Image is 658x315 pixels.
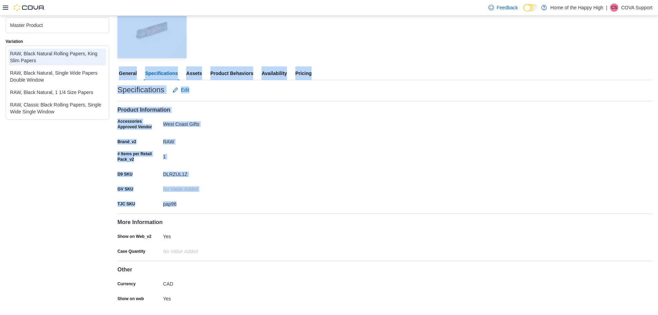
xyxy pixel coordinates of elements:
label: Brand_v2 [117,139,136,145]
label: GV SKU [117,186,133,192]
input: Dark Mode [523,4,538,11]
h4: More Information [117,219,652,225]
label: TJC SKU [117,201,135,207]
span: Pricing [295,66,312,80]
span: Feedback [497,4,518,11]
div: 1 [163,151,256,159]
p: | [606,3,608,12]
h4: Other [117,267,652,273]
div: COVA Support [610,3,618,12]
div: Master Product [10,22,105,29]
span: Availability [261,66,287,80]
div: RAW, Black Natural, 1 1/4 Size Papers [10,89,105,96]
label: Variation [6,39,23,44]
button: Edit [170,83,192,97]
span: CS [611,3,617,12]
label: Currency [117,281,136,287]
p: Home of the Happy High [550,3,603,12]
span: General [119,66,137,80]
div: Yes [163,293,256,302]
div: No value added [163,184,256,192]
img: Image for RAW, Black Natural Rolling Papers, King Slim Papers [117,3,187,58]
label: # Items per Retail Pack_v2 [117,151,160,162]
span: Specifications [145,66,178,80]
label: Accessories Approved Vendor [117,119,160,130]
p: COVA Support [621,3,652,12]
div: RAW, Classic Black Rolling Papers, Single Wide Single Window [10,101,105,115]
div: RAW, Black Natural, Single Wide Papers Double Window [10,70,105,83]
div: West Coast Gifts [163,119,256,127]
img: Cova [14,4,45,11]
span: Edit [181,86,189,93]
label: Show on Web_v2 [117,234,151,239]
h4: Product Information [117,107,652,113]
label: Case Quantity [117,249,145,254]
div: RAW, Black Natural Rolling Papers, King Slim Papers [10,50,105,64]
span: Product Behaviors [210,66,253,80]
a: Feedback [486,1,521,15]
div: CAD [163,278,256,287]
div: pap96 [163,198,256,207]
div: RAW [163,136,256,145]
div: No value added [163,246,256,254]
div: Yes [163,231,256,239]
div: DLRZUL1Z [163,169,256,177]
span: Dark Mode [523,11,524,12]
label: D9 SKU [117,172,133,177]
h3: Specifications [117,86,164,94]
label: Show on web [117,296,144,302]
span: Assets [186,66,202,80]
